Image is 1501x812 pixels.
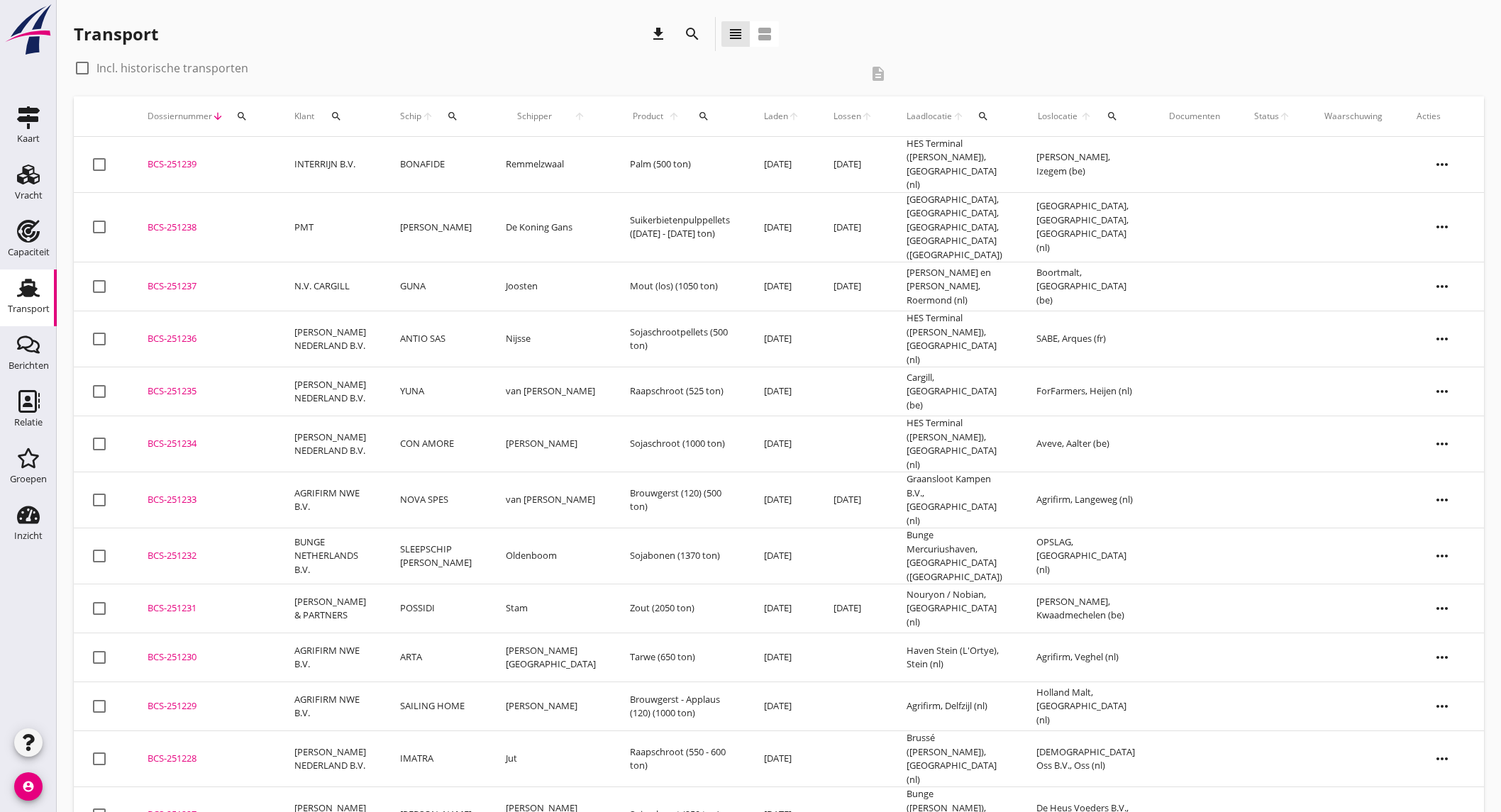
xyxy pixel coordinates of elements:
td: Suikerbietenpulppellets ([DATE] - [DATE] ton) [613,192,747,262]
td: [PERSON_NAME] & PARTNERS [277,584,383,633]
td: [DATE] [747,472,816,528]
td: NOVA SPES [383,472,489,528]
td: [DATE] [747,731,816,787]
i: arrow_upward [563,111,596,122]
td: Sojaschrootpellets (500 ton) [613,311,747,367]
i: more_horiz [1422,424,1462,464]
td: N.V. CARGILL [277,262,383,311]
td: Cargill, [GEOGRAPHIC_DATA] (be) [890,367,1019,416]
div: BCS-251230 [148,650,260,664]
i: search [1107,111,1118,122]
td: [DATE] [747,528,816,584]
td: BONAFIDE [383,137,489,193]
span: Loslocatie [1036,110,1079,123]
td: Graansloot Kampen B.V., [GEOGRAPHIC_DATA] (nl) [890,472,1019,528]
td: Aveve, Aalter (be) [1019,416,1152,472]
td: [DATE] [816,192,890,262]
td: OPSLAG, [GEOGRAPHIC_DATA] (nl) [1019,528,1152,584]
td: SABE, Arques (fr) [1019,311,1152,367]
td: Mout (los) (1050 ton) [613,262,747,311]
i: arrow_upward [788,111,799,122]
div: BCS-251239 [148,157,260,172]
td: Bunge Mercuriushaven, [GEOGRAPHIC_DATA] ([GEOGRAPHIC_DATA]) [890,528,1019,584]
i: more_horiz [1422,536,1462,576]
div: Transport [8,304,50,313]
td: Brouwgerst (120) (500 ton) [613,472,747,528]
img: logo-small.a267ee39.svg [3,4,54,56]
td: Tarwe (650 ton) [613,633,747,682]
i: arrow_upward [422,111,434,122]
td: SAILING HOME [383,682,489,731]
div: BCS-251229 [148,699,260,713]
td: Zout (2050 ton) [613,584,747,633]
td: [PERSON_NAME] en [PERSON_NAME], Roermond (nl) [890,262,1019,311]
span: Status [1254,110,1279,123]
i: more_horiz [1422,480,1462,520]
div: Transport [74,23,158,45]
td: [DATE] [747,192,816,262]
td: [PERSON_NAME] NEDERLAND B.V. [277,311,383,367]
td: POSSIDI [383,584,489,633]
td: Raapschroot (525 ton) [613,367,747,416]
i: more_horiz [1422,589,1462,628]
i: account_circle [14,772,43,801]
i: more_horiz [1422,638,1462,677]
td: Holland Malt, [GEOGRAPHIC_DATA] (nl) [1019,682,1152,731]
td: [PERSON_NAME] NEDERLAND B.V. [277,367,383,416]
td: [DATE] [816,584,890,633]
td: ForFarmers, Heijen (nl) [1019,367,1152,416]
td: ANTIO SAS [383,311,489,367]
i: search [977,111,989,122]
div: Capaciteit [8,248,50,257]
span: Dossiernummer [148,110,212,123]
td: HES Terminal ([PERSON_NAME]), [GEOGRAPHIC_DATA] (nl) [890,416,1019,472]
i: arrow_upward [1079,111,1093,122]
td: Stam [489,584,613,633]
i: search [447,111,458,122]
div: BCS-251228 [148,752,260,766]
td: PMT [277,192,383,262]
td: CON AMORE [383,416,489,472]
td: Oldenboom [489,528,613,584]
div: Vracht [15,191,43,200]
i: arrow_upward [953,111,965,122]
td: Brussé ([PERSON_NAME]), [GEOGRAPHIC_DATA] (nl) [890,731,1019,787]
td: Agrifirm, Veghel (nl) [1019,633,1152,682]
td: [DATE] [747,633,816,682]
td: Haven Stein (L'Ortye), Stein (nl) [890,633,1019,682]
i: more_horiz [1422,145,1462,184]
span: Lossen [833,110,861,123]
td: van [PERSON_NAME] [489,472,613,528]
td: [PERSON_NAME] NEDERLAND B.V. [277,416,383,472]
td: IMATRA [383,731,489,787]
td: [DATE] [747,367,816,416]
td: Sojabonen (1370 ton) [613,528,747,584]
td: Remmelzwaal [489,137,613,193]
div: BCS-251233 [148,493,260,507]
i: search [331,111,342,122]
i: arrow_upward [1279,111,1290,122]
td: [DATE] [747,137,816,193]
div: Relatie [14,418,43,427]
i: arrow_upward [666,111,683,122]
td: [PERSON_NAME], Izegem (be) [1019,137,1152,193]
td: [DATE] [816,472,890,528]
td: [DATE] [747,311,816,367]
td: INTERRIJN B.V. [277,137,383,193]
td: Raapschroot (550 - 600 ton) [613,731,747,787]
div: BCS-251234 [148,437,260,451]
div: Waarschuwing [1324,110,1383,123]
td: Brouwgerst - Applaus (120) (1000 ton) [613,682,747,731]
i: download [650,26,667,43]
td: Nijsse [489,311,613,367]
td: [DATE] [747,416,816,472]
div: Kaart [17,134,40,143]
td: [DATE] [747,682,816,731]
td: HES Terminal ([PERSON_NAME]), [GEOGRAPHIC_DATA] (nl) [890,137,1019,193]
td: Jut [489,731,613,787]
span: Laden [764,110,788,123]
i: search [684,26,701,43]
div: Documenten [1169,110,1220,123]
td: [DATE] [747,262,816,311]
div: BCS-251237 [148,279,260,294]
